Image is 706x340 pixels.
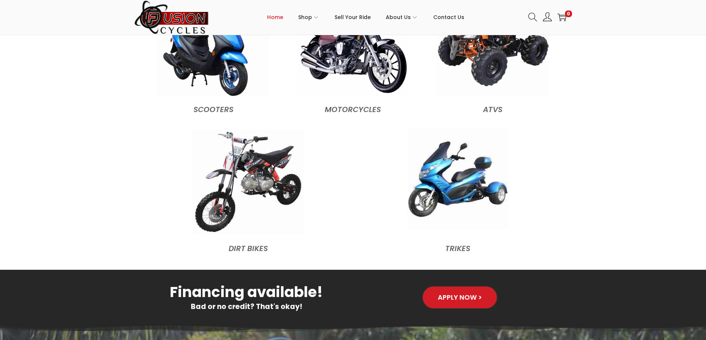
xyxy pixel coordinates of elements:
a: 0 [557,13,566,22]
nav: Primary navigation [209,0,523,34]
a: Shop [298,0,320,34]
a: About Us [386,0,418,34]
figcaption: Dirt Bikes [147,238,349,254]
a: Sell Your Ride [334,0,371,34]
span: Sell Your Ride [334,8,371,27]
a: Contact Us [433,0,464,34]
figcaption: MOTORCYCLES [287,99,419,115]
figcaption: Scooters [147,99,279,115]
span: Contact Us [433,8,464,27]
h4: Bad or no credit? That's okay! [144,303,349,310]
figcaption: Trikes [357,238,559,254]
a: Apply Now > [422,286,498,309]
a: Home [267,0,283,34]
h3: Financing available! [144,285,349,299]
figcaption: ATVs [427,99,559,115]
span: Shop [298,8,312,27]
span: Home [267,8,283,27]
span: Apply Now > [438,294,482,301]
span: About Us [386,8,411,27]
